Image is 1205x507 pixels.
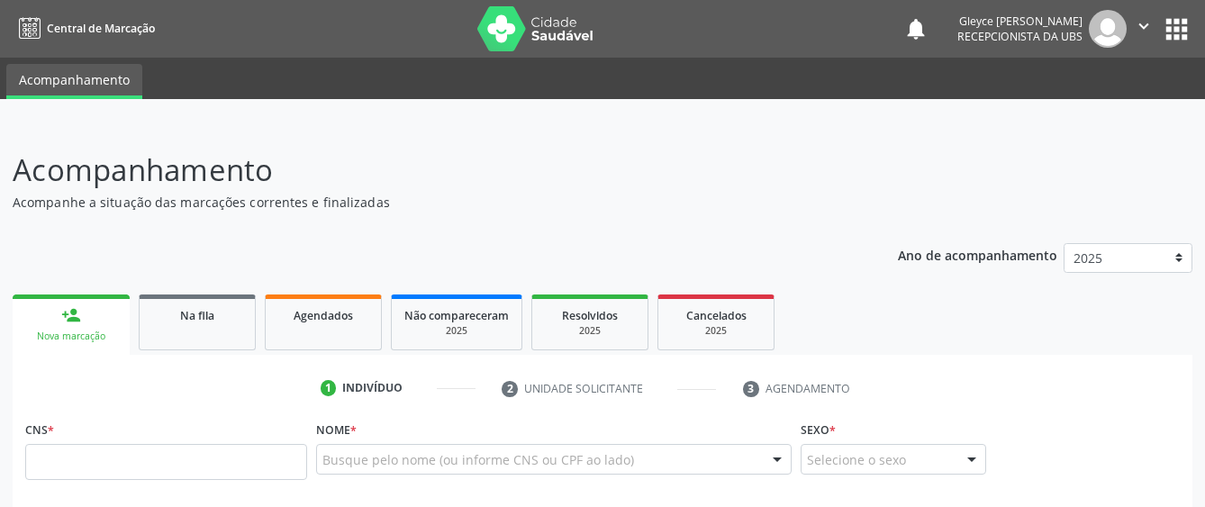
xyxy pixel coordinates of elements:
div: 2025 [545,324,635,338]
p: Acompanhamento [13,148,838,193]
div: Gleyce [PERSON_NAME] [957,14,1083,29]
span: Não compareceram [404,308,509,323]
span: Agendados [294,308,353,323]
button: notifications [903,16,929,41]
i:  [1134,16,1154,36]
span: Recepcionista da UBS [957,29,1083,44]
img: img [1089,10,1127,48]
span: Na fila [180,308,214,323]
div: 2025 [671,324,761,338]
button: apps [1161,14,1192,45]
div: 1 [321,380,337,396]
div: person_add [61,305,81,325]
a: Central de Marcação [13,14,155,43]
span: Cancelados [686,308,747,323]
label: Sexo [801,416,836,444]
p: Ano de acompanhamento [898,243,1057,266]
label: Nome [316,416,357,444]
div: 2025 [404,324,509,338]
span: Central de Marcação [47,21,155,36]
label: CNS [25,416,54,444]
a: Acompanhamento [6,64,142,99]
span: Resolvidos [562,308,618,323]
button:  [1127,10,1161,48]
div: Indivíduo [342,380,403,396]
span: Busque pelo nome (ou informe CNS ou CPF ao lado) [322,450,634,469]
span: Selecione o sexo [807,450,906,469]
p: Acompanhe a situação das marcações correntes e finalizadas [13,193,838,212]
div: Nova marcação [25,330,117,343]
